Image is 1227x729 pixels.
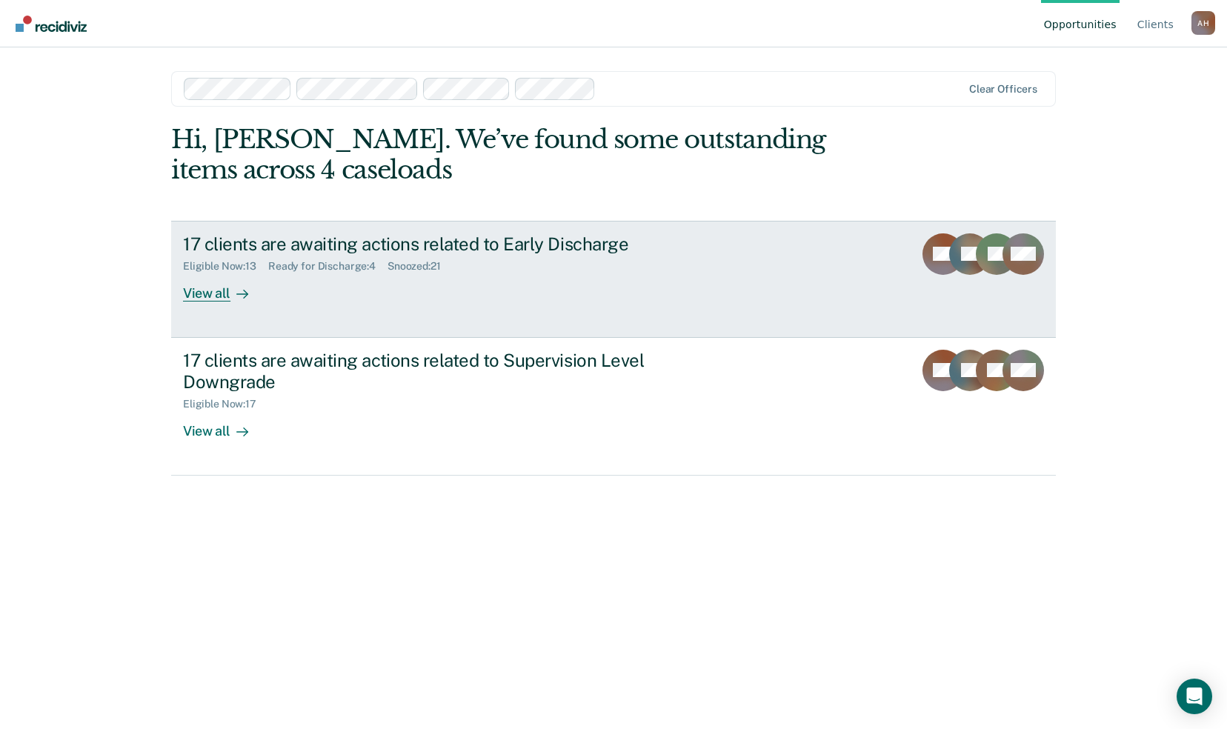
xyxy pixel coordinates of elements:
div: Ready for Discharge : 4 [268,260,388,273]
div: Hi, [PERSON_NAME]. We’ve found some outstanding items across 4 caseloads [171,124,879,185]
div: View all [183,273,266,302]
div: Eligible Now : 13 [183,260,268,273]
div: 17 clients are awaiting actions related to Supervision Level Downgrade [183,350,703,393]
div: Open Intercom Messenger [1177,679,1212,714]
img: Recidiviz [16,16,87,32]
div: A H [1191,11,1215,35]
div: Snoozed : 21 [388,260,453,273]
div: View all [183,410,266,439]
button: Profile dropdown button [1191,11,1215,35]
div: Clear officers [969,83,1037,96]
div: Eligible Now : 17 [183,398,268,410]
a: 17 clients are awaiting actions related to Supervision Level DowngradeEligible Now:17View all [171,338,1056,476]
a: 17 clients are awaiting actions related to Early DischargeEligible Now:13Ready for Discharge:4Sno... [171,221,1056,338]
div: 17 clients are awaiting actions related to Early Discharge [183,233,703,255]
